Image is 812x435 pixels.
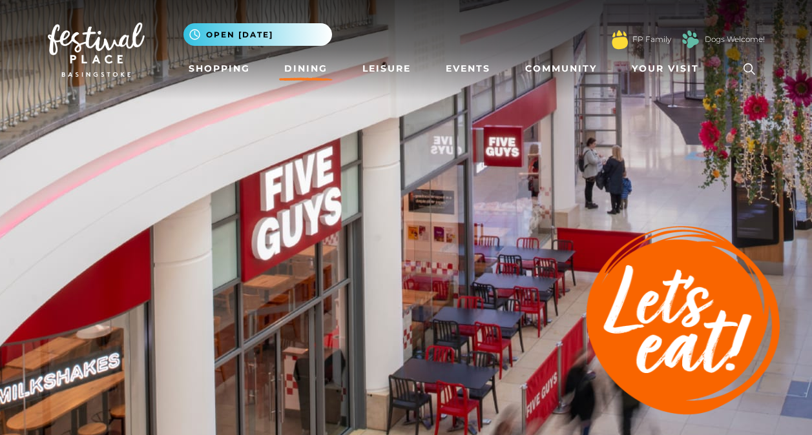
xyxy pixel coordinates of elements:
img: Festival Place Logo [48,23,145,77]
a: Shopping [183,57,255,81]
a: Events [441,57,495,81]
a: Your Visit [627,57,711,81]
a: Leisure [357,57,416,81]
a: Dining [279,57,333,81]
a: Community [520,57,602,81]
a: FP Family [632,34,671,45]
a: Dogs Welcome! [705,34,765,45]
button: Open [DATE] [183,23,332,46]
span: Open [DATE] [206,29,273,41]
span: Your Visit [632,62,699,76]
